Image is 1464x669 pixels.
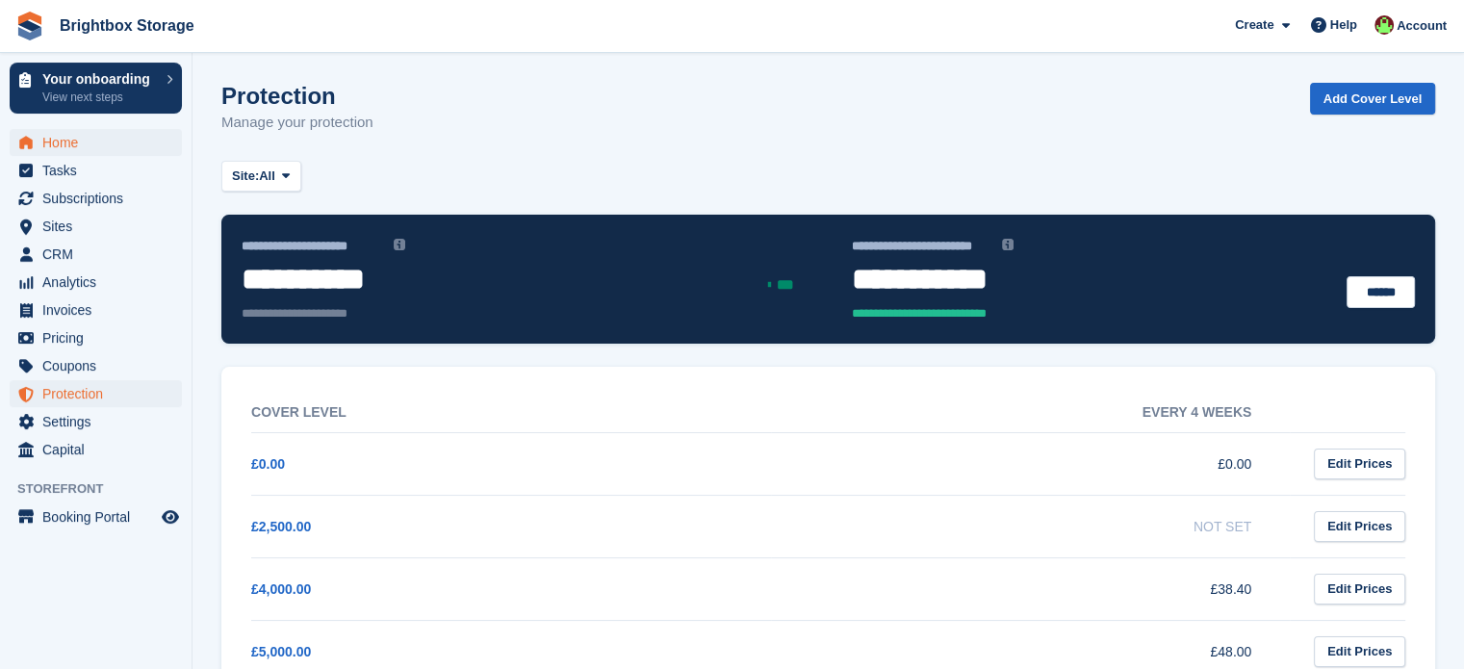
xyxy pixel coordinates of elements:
[251,456,285,472] a: £0.00
[771,393,1291,433] th: Every 4 weeks
[42,213,158,240] span: Sites
[10,157,182,184] a: menu
[10,63,182,114] a: Your onboarding View next steps
[10,380,182,407] a: menu
[10,185,182,212] a: menu
[394,239,405,250] img: icon-info-grey-7440780725fd019a000dd9b08b2336e03edf1995a4989e88bcd33f0948082b44.svg
[10,241,182,268] a: menu
[221,112,373,134] p: Manage your protection
[10,352,182,379] a: menu
[42,324,158,351] span: Pricing
[232,167,259,186] span: Site:
[10,296,182,323] a: menu
[10,324,182,351] a: menu
[42,241,158,268] span: CRM
[251,581,311,597] a: £4,000.00
[10,269,182,296] a: menu
[42,296,158,323] span: Invoices
[251,393,771,433] th: Cover Level
[1310,83,1436,115] a: Add Cover Level
[42,408,158,435] span: Settings
[42,269,158,296] span: Analytics
[10,436,182,463] a: menu
[251,519,311,534] a: £2,500.00
[1314,449,1405,480] a: Edit Prices
[17,479,192,499] span: Storefront
[1314,574,1405,605] a: Edit Prices
[221,161,301,193] button: Site: All
[1002,239,1014,250] img: icon-info-grey-7440780725fd019a000dd9b08b2336e03edf1995a4989e88bcd33f0948082b44.svg
[10,503,182,530] a: menu
[52,10,202,41] a: Brightbox Storage
[771,557,1291,620] td: £38.40
[42,72,157,86] p: Your onboarding
[10,129,182,156] a: menu
[771,495,1291,557] td: Not Set
[42,157,158,184] span: Tasks
[42,89,157,106] p: View next steps
[1397,16,1447,36] span: Account
[42,380,158,407] span: Protection
[42,129,158,156] span: Home
[259,167,275,186] span: All
[42,352,158,379] span: Coupons
[10,408,182,435] a: menu
[1374,15,1394,35] img: Marlena
[10,213,182,240] a: menu
[1314,511,1405,543] a: Edit Prices
[221,83,373,109] h1: Protection
[42,436,158,463] span: Capital
[1314,636,1405,668] a: Edit Prices
[251,644,311,659] a: £5,000.00
[42,503,158,530] span: Booking Portal
[42,185,158,212] span: Subscriptions
[771,432,1291,495] td: £0.00
[1235,15,1273,35] span: Create
[1330,15,1357,35] span: Help
[159,505,182,528] a: Preview store
[15,12,44,40] img: stora-icon-8386f47178a22dfd0bd8f6a31ec36ba5ce8667c1dd55bd0f319d3a0aa187defe.svg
